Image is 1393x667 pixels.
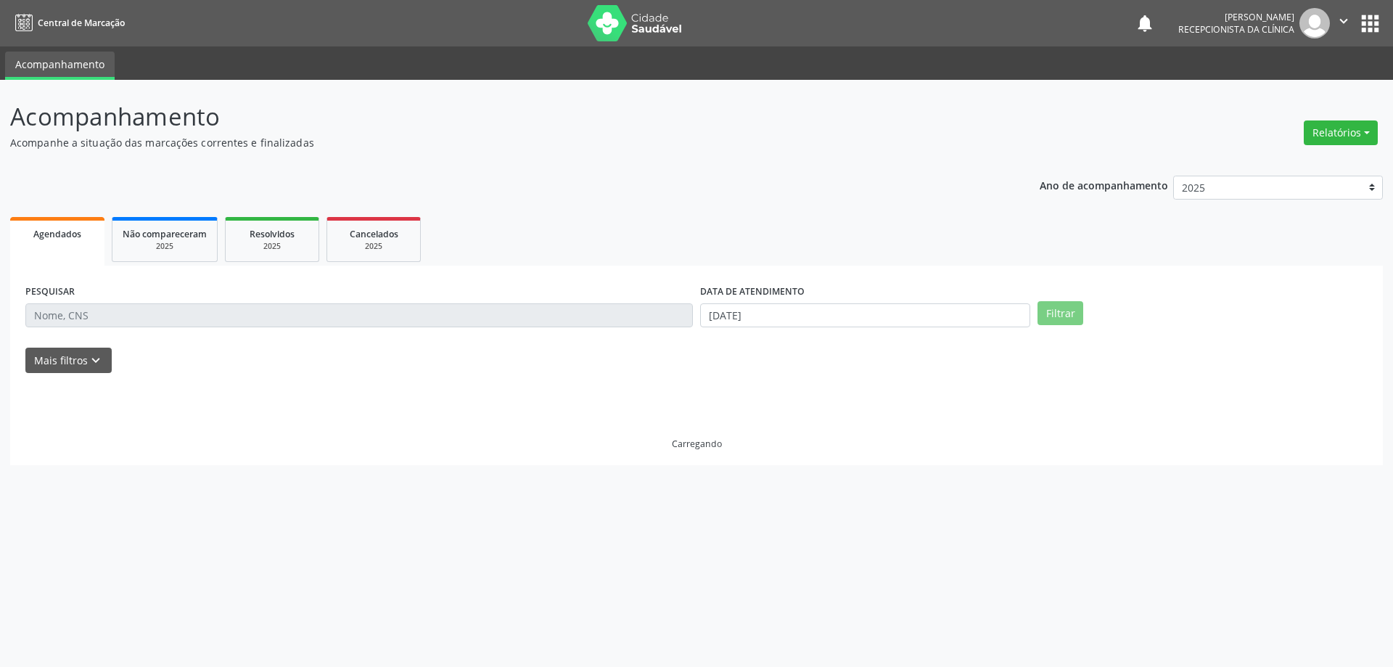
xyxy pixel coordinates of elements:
[337,241,410,252] div: 2025
[250,228,295,240] span: Resolvidos
[10,11,125,35] a: Central de Marcação
[5,52,115,80] a: Acompanhamento
[38,17,125,29] span: Central de Marcação
[33,228,81,240] span: Agendados
[1037,301,1083,326] button: Filtrar
[25,348,112,373] button: Mais filtroskeyboard_arrow_down
[1299,8,1330,38] img: img
[1178,11,1294,23] div: [PERSON_NAME]
[1040,176,1168,194] p: Ano de acompanhamento
[672,438,722,450] div: Carregando
[1304,120,1378,145] button: Relatórios
[350,228,398,240] span: Cancelados
[25,303,693,328] input: Nome, CNS
[236,241,308,252] div: 2025
[123,228,207,240] span: Não compareceram
[1330,8,1357,38] button: 
[123,241,207,252] div: 2025
[1178,23,1294,36] span: Recepcionista da clínica
[1357,11,1383,36] button: apps
[10,99,971,135] p: Acompanhamento
[1135,13,1155,33] button: notifications
[700,303,1030,328] input: Selecione um intervalo
[1336,13,1352,29] i: 
[88,353,104,369] i: keyboard_arrow_down
[10,135,971,150] p: Acompanhe a situação das marcações correntes e finalizadas
[700,281,805,303] label: DATA DE ATENDIMENTO
[25,281,75,303] label: PESQUISAR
